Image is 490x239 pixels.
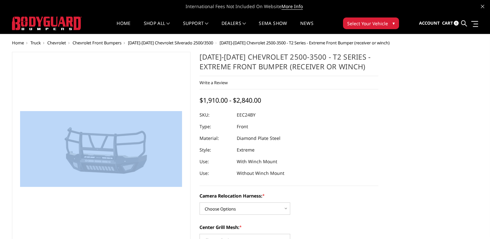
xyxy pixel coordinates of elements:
[237,144,255,156] dd: Extreme
[419,15,439,32] a: Account
[419,20,439,26] span: Account
[220,40,390,46] span: [DATE]-[DATE] Chevrolet 2500-3500 - T2 Series - Extreme Front Bumper (receiver or winch)
[128,40,213,46] a: [DATE]-[DATE] Chevrolet Silverado 2500/3500
[237,167,284,179] dd: Without Winch Mount
[259,21,287,34] a: SEMA Show
[183,21,209,34] a: Support
[199,132,232,144] dt: Material:
[199,52,378,76] h1: [DATE]-[DATE] Chevrolet 2500-3500 - T2 Series - Extreme Front Bumper (receiver or winch)
[12,40,24,46] a: Home
[199,109,232,121] dt: SKU:
[281,3,303,10] a: More Info
[237,132,280,144] dd: Diamond Plate Steel
[199,156,232,167] dt: Use:
[30,40,41,46] a: Truck
[12,17,82,30] img: BODYGUARD BUMPERS
[454,21,459,26] span: 0
[237,121,248,132] dd: Front
[237,109,256,121] dd: EEC24BY
[199,192,378,199] label: Camera Relocation Harness:
[199,167,232,179] dt: Use:
[199,80,228,85] a: Write a Review
[222,21,246,34] a: Dealers
[47,40,66,46] a: Chevrolet
[237,156,277,167] dd: With Winch Mount
[199,224,378,231] label: Center Grill Mesh:
[199,144,232,156] dt: Style:
[442,15,459,32] a: Cart 0
[300,21,313,34] a: News
[347,20,388,27] span: Select Your Vehicle
[343,17,399,29] button: Select Your Vehicle
[117,21,131,34] a: Home
[73,40,121,46] a: Chevrolet Front Bumpers
[393,20,395,27] span: ▾
[199,96,261,105] span: $1,910.00 - $2,840.00
[144,21,170,34] a: shop all
[442,20,453,26] span: Cart
[199,121,232,132] dt: Type:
